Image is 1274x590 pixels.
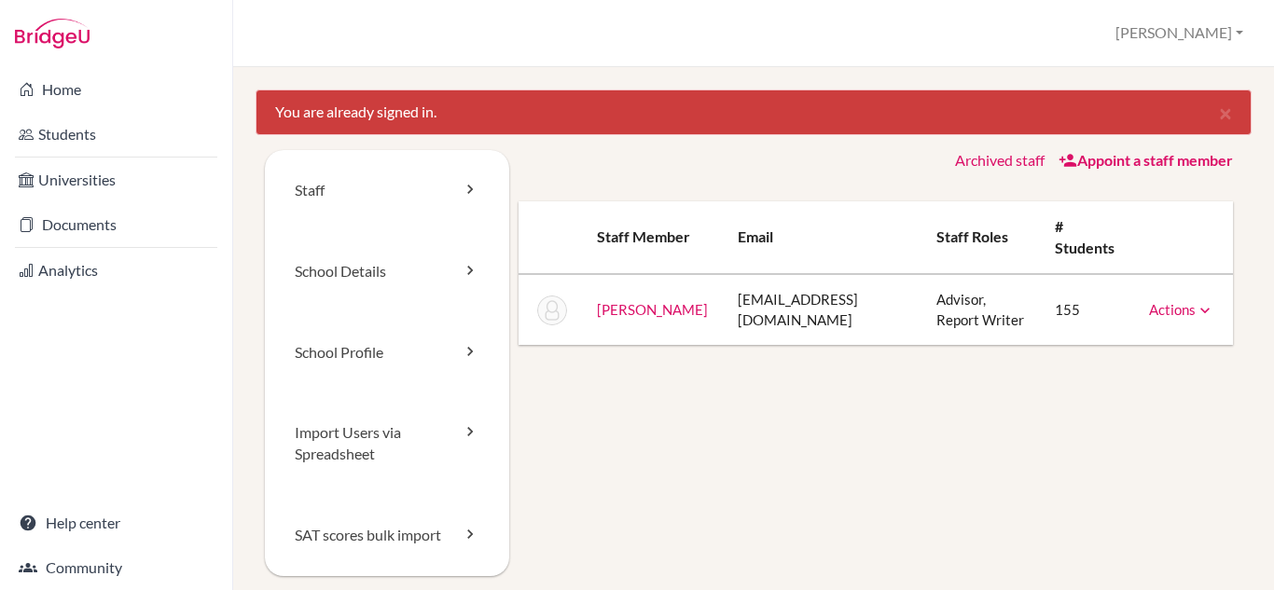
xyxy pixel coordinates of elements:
button: Close [1200,90,1251,135]
a: Universities [4,161,228,199]
a: Help center [4,504,228,542]
div: You are already signed in. [256,89,1252,135]
a: Staff [265,150,509,231]
td: Advisor, Report Writer [921,274,1039,345]
a: Appoint a staff member [1059,151,1233,169]
th: # students [1040,201,1134,275]
a: Students [4,116,228,153]
td: [EMAIL_ADDRESS][DOMAIN_NAME] [723,274,921,345]
th: Staff member [582,201,723,275]
span: × [1219,99,1232,126]
a: School Details [265,231,509,312]
img: Ninette Lares [537,295,567,325]
td: 155 [1040,274,1134,345]
img: Bridge-U [15,19,90,48]
a: Analytics [4,252,228,289]
th: Staff roles [921,201,1039,275]
a: Archived staff [955,151,1045,169]
button: [PERSON_NAME] [1107,16,1252,50]
th: Email [723,201,921,275]
a: Import Users via Spreadsheet [265,392,509,495]
a: Home [4,71,228,108]
a: Actions [1149,301,1214,318]
a: Documents [4,206,228,243]
a: SAT scores bulk import [265,495,509,576]
a: School Profile [265,312,509,393]
a: Community [4,549,228,586]
a: [PERSON_NAME] [597,301,708,318]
